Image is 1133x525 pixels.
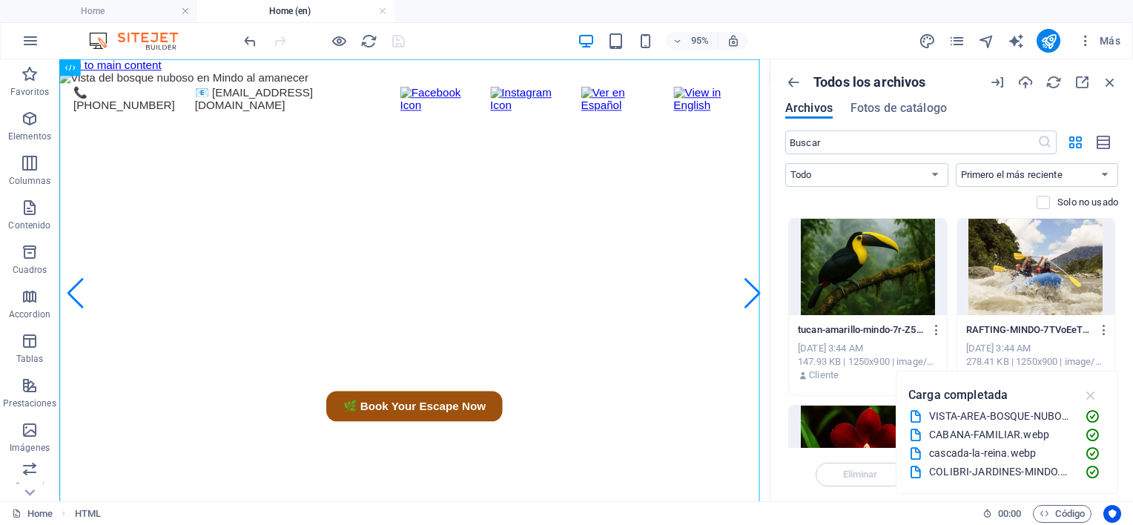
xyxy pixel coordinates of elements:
[929,408,1073,425] div: VISTA-AREA-BOSQUE-NUBOSO-MINDO.webp
[330,32,348,50] button: Haz clic para salir del modo de previsualización y seguir editando
[1037,29,1060,53] button: publish
[360,32,377,50] button: reload
[688,32,712,50] h6: 95%
[13,264,47,276] p: Cuadros
[813,74,926,90] p: Todos los archivos
[16,353,44,365] p: Tablas
[948,32,965,50] button: pages
[12,505,53,523] a: Haz clic para cancelar la selección y doble clic para abrir páginas
[360,33,377,50] i: Volver a cargar página
[242,33,259,50] i: Deshacer: Cambiar HTML (Ctrl+Z)
[798,355,938,369] div: 147.93 KB | 1250x900 | image/webp
[982,505,1022,523] h6: Tiempo de la sesión
[948,33,965,50] i: Páginas (Ctrl+Alt+S)
[1033,505,1091,523] button: Código
[1008,508,1011,519] span: :
[809,369,839,382] p: Cliente
[241,32,259,50] button: undo
[10,442,50,454] p: Imágenes
[966,342,1106,355] div: [DATE] 3:44 AM
[785,99,833,117] span: Archivos
[75,505,101,523] nav: breadcrumb
[8,131,51,142] p: Elementos
[850,99,947,117] span: Fotos de catálogo
[1040,505,1085,523] span: Código
[1102,74,1118,90] i: Cerrar
[1040,33,1057,50] i: Publicar
[977,32,995,50] button: navigator
[785,131,1037,154] input: Buscar
[929,426,1073,443] div: CABANA-FAMILIAR.webp
[1007,32,1025,50] button: text_generator
[1072,29,1126,53] button: Más
[727,34,740,47] i: Al redimensionar, ajustar el nivel de zoom automáticamente para ajustarse al dispositivo elegido.
[919,33,936,50] i: Diseño (Ctrl+Alt+Y)
[998,505,1021,523] span: 00 00
[3,397,56,409] p: Prestaciones
[966,323,1092,337] p: RAFTING-MINDO-7TVoEeTP_X0N_TZOR0IbWg.webp
[798,342,938,355] div: [DATE] 3:44 AM
[929,445,1073,462] div: cascada-la-reina.webp
[197,3,394,19] h4: Home (en)
[908,386,1008,405] p: Carga completada
[929,463,1073,481] div: COLIBRI-JARDINES-MINDO.webp
[85,32,196,50] img: Editor Logo
[989,74,1005,90] i: Importación de URL
[966,355,1106,369] div: 278.41 KB | 1250x900 | image/webp
[1057,196,1118,209] p: Solo muestra los archivos que no están usándose en el sitio web. Los archivos añadidos durante es...
[798,323,924,337] p: tucan-amarillo-mindo-7r-Z5qZ36sstwezRxOIfqg.webp
[918,32,936,50] button: design
[8,219,50,231] p: Contenido
[666,32,719,50] button: 95%
[1074,74,1090,90] i: Maximizar
[1078,33,1120,48] span: Más
[1103,505,1121,523] button: Usercentrics
[9,175,51,187] p: Columnas
[10,86,49,98] p: Favoritos
[1046,74,1062,90] i: Volver a cargar
[75,505,101,523] span: Haz clic para seleccionar y doble clic para editar
[9,308,50,320] p: Accordion
[977,369,1007,382] p: Cliente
